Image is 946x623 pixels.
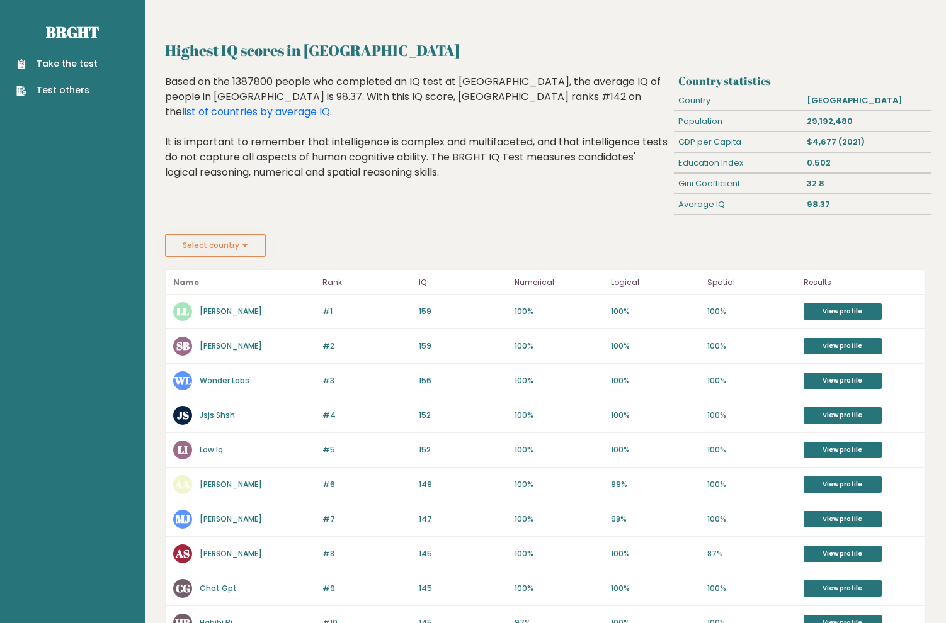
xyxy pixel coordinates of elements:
a: Low Iq [200,444,223,455]
p: 100% [515,444,603,456]
p: 100% [611,548,700,559]
a: View profile [804,546,882,562]
a: View profile [804,511,882,527]
text: LL [176,304,189,318]
p: 149 [419,479,508,490]
p: Results [804,275,918,290]
p: 100% [515,410,603,421]
a: View profile [804,303,882,320]
p: #5 [322,444,411,456]
p: 100% [515,340,603,352]
p: #6 [322,479,411,490]
text: JS [177,408,189,422]
h3: Country statistics [678,74,926,87]
p: #4 [322,410,411,421]
p: #9 [322,583,411,594]
a: Chat Gpt [200,583,237,593]
div: Gini Coefficient [674,174,802,194]
p: 152 [419,444,508,456]
div: Education Index [674,153,802,173]
p: 100% [515,306,603,317]
p: 152 [419,410,508,421]
text: AS [175,546,190,561]
p: 99% [611,479,700,490]
p: 145 [419,548,508,559]
a: View profile [804,476,882,493]
div: 29,192,480 [802,111,931,132]
a: View profile [804,407,882,424]
p: Numerical [515,275,603,290]
p: 100% [611,444,700,456]
p: 100% [707,583,796,594]
p: #8 [322,548,411,559]
p: #1 [322,306,411,317]
p: 100% [515,548,603,559]
p: #3 [322,375,411,386]
a: View profile [804,373,882,389]
p: #7 [322,514,411,525]
div: [GEOGRAPHIC_DATA] [802,91,931,111]
p: 159 [419,306,508,317]
div: Average IQ [674,194,802,215]
p: 100% [515,479,603,490]
h2: Highest IQ scores in [GEOGRAPHIC_DATA] [165,39,926,62]
p: 100% [611,375,700,386]
div: 0.502 [802,153,931,173]
p: 100% [707,340,796,352]
text: MJ [176,512,190,526]
p: Logical [611,275,700,290]
p: 145 [419,583,508,594]
p: 159 [419,340,508,352]
p: 100% [707,479,796,490]
a: [PERSON_NAME] [200,514,262,524]
div: 98.37 [802,194,931,215]
div: Country [674,91,802,111]
text: SB [176,339,190,353]
p: #2 [322,340,411,352]
p: 100% [515,514,603,525]
a: View profile [804,580,882,597]
p: 100% [707,375,796,386]
a: list of countries by average IQ [182,104,330,119]
p: 100% [707,306,796,317]
div: Population [674,111,802,132]
p: 98% [611,514,700,525]
p: 147 [419,514,508,525]
a: View profile [804,338,882,354]
p: Spatial [707,275,796,290]
p: 100% [707,444,796,456]
div: $4,677 (2021) [802,132,931,152]
p: 100% [611,583,700,594]
p: 100% [611,306,700,317]
div: Based on the 1387800 people who completed an IQ test at [GEOGRAPHIC_DATA], the average IQ of peop... [165,74,669,199]
button: Select country [165,234,266,257]
text: LI [178,442,188,457]
a: Take the test [16,57,98,70]
a: [PERSON_NAME] [200,340,262,351]
p: 100% [707,410,796,421]
p: 100% [515,375,603,386]
p: Rank [322,275,411,290]
p: 100% [515,583,603,594]
a: [PERSON_NAME] [200,548,262,559]
text: WL [174,373,191,388]
a: View profile [804,442,882,458]
a: Jsjs Shsh [200,410,235,420]
a: [PERSON_NAME] [200,479,262,490]
p: IQ [419,275,508,290]
a: Brght [46,22,99,42]
p: 100% [611,340,700,352]
a: [PERSON_NAME] [200,306,262,317]
div: 32.8 [802,174,931,194]
text: AA [174,477,190,491]
p: 100% [611,410,700,421]
a: Test others [16,84,98,97]
div: GDP per Capita [674,132,802,152]
text: CG [176,581,190,595]
p: 87% [707,548,796,559]
b: Name [173,277,199,288]
p: 100% [707,514,796,525]
a: Wonder Labs [200,375,249,386]
p: 156 [419,375,508,386]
